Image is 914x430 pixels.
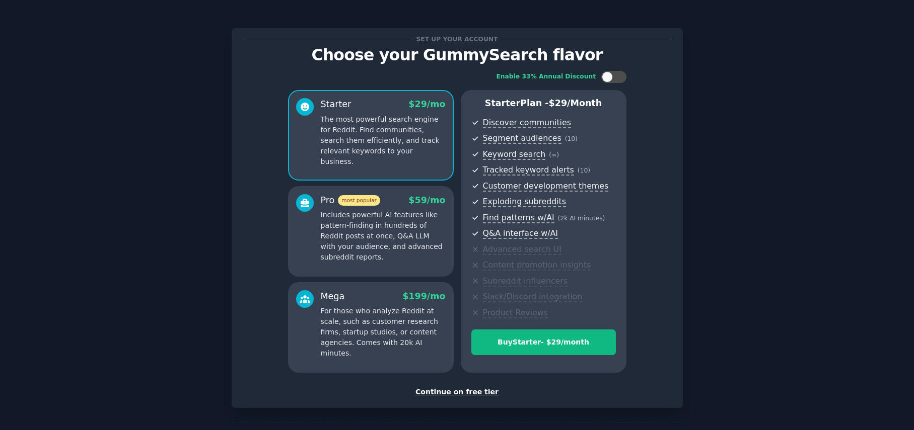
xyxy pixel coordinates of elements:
div: Mega [321,290,345,303]
span: Subreddit influencers [483,276,568,287]
span: Discover communities [483,118,571,128]
span: most popular [338,195,380,206]
div: Enable 33% Annual Discount [497,72,596,81]
span: $ 29 /month [549,98,602,108]
p: Includes powerful AI features like pattern-finding in hundreds of Reddit posts at once, Q&A LLM w... [321,210,446,263]
div: Pro [321,194,380,207]
span: ( 10 ) [565,135,578,142]
span: Customer development themes [483,181,609,192]
span: ( 2k AI minutes ) [558,215,605,222]
div: Starter [321,98,351,111]
p: For those who analyze Reddit at scale, such as customer research firms, startup studios, or conte... [321,306,446,359]
span: Tracked keyword alerts [483,165,574,176]
span: Product Reviews [483,308,548,318]
span: Set up your account [414,34,500,44]
span: Advanced search UI [483,244,561,255]
span: Slack/Discord integration [483,292,583,302]
span: Find patterns w/AI [483,213,554,223]
p: Starter Plan - [471,97,616,110]
span: $ 59 /mo [408,195,445,205]
span: Content promotion insights [483,260,591,271]
span: $ 199 /mo [402,291,445,301]
span: Exploding subreddits [483,197,566,207]
span: Q&A interface w/AI [483,228,558,239]
p: Choose your GummySearch flavor [242,46,672,64]
span: ( ∞ ) [549,151,559,158]
span: Keyword search [483,149,546,160]
span: Segment audiences [483,133,561,144]
div: Continue on free tier [242,387,672,397]
button: BuyStarter- $29/month [471,329,616,355]
span: $ 29 /mo [408,99,445,109]
p: The most powerful search engine for Reddit. Find communities, search them efficiently, and track ... [321,114,446,167]
div: Buy Starter - $ 29 /month [472,337,615,348]
span: ( 10 ) [578,167,590,174]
